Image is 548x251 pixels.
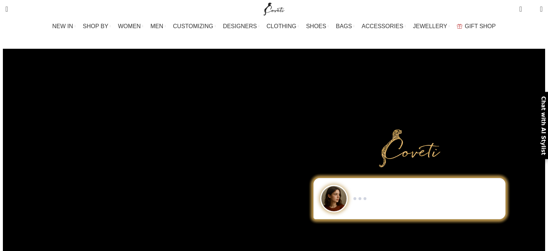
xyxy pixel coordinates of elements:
div: Main navigation [2,19,546,34]
a: SHOP BY [83,19,111,34]
a: SHOES [306,19,329,34]
span: SHOP BY [83,23,108,30]
span: CUSTOMIZING [173,23,213,30]
div: Chat to Shop demo [283,178,536,219]
span: GIFT SHOP [465,23,496,30]
a: MEN [151,19,166,34]
a: CUSTOMIZING [173,19,216,34]
span: SHOES [306,23,326,30]
img: Primary Gold [379,129,440,167]
span: DESIGNERS [223,23,257,30]
span: BAGS [336,23,352,30]
span: 0 [520,4,525,9]
a: Search [2,2,12,16]
a: WOMEN [118,19,143,34]
a: NEW IN [52,19,76,34]
a: JEWELLERY [413,19,450,34]
a: GIFT SHOP [457,19,496,34]
a: CLOTHING [267,19,299,34]
img: GiftBag [457,24,462,29]
a: BAGS [336,19,354,34]
a: DESIGNERS [223,19,259,34]
a: 0 [516,2,525,16]
span: 0 [529,7,534,13]
span: JEWELLERY [413,23,447,30]
span: NEW IN [52,23,73,30]
span: MEN [151,23,164,30]
span: CLOTHING [267,23,297,30]
div: My Wishlist [527,2,535,16]
a: Site logo [262,5,286,12]
span: WOMEN [118,23,141,30]
span: ACCESSORIES [362,23,404,30]
a: ACCESSORIES [362,19,406,34]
